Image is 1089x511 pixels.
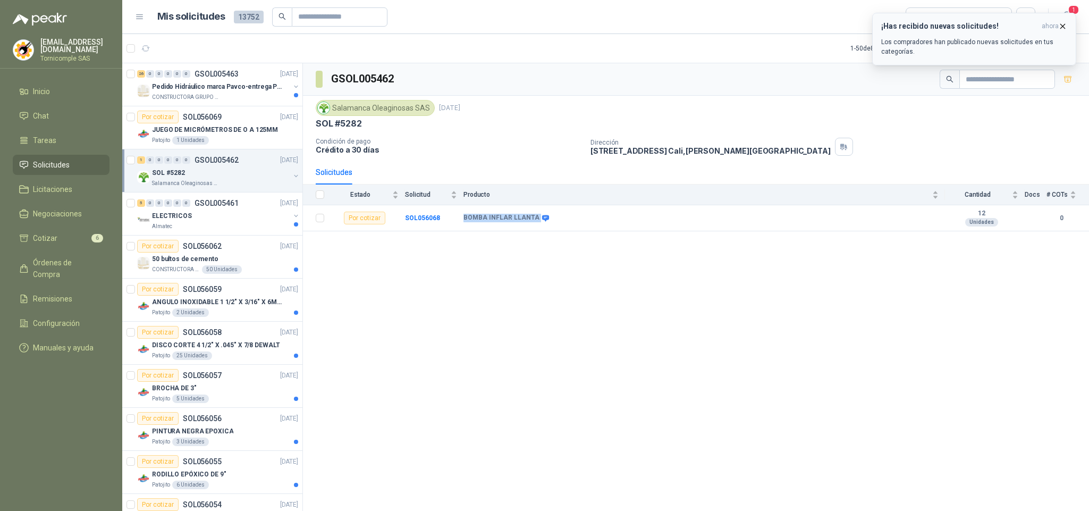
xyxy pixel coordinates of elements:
[316,118,361,129] p: SOL #5282
[173,199,181,207] div: 0
[280,500,298,510] p: [DATE]
[33,342,94,354] span: Manuales y ayuda
[182,156,190,164] div: 0
[316,100,435,116] div: Salamanca Oleaginosas SAS
[183,458,222,465] p: SOL056055
[183,242,222,250] p: SOL056062
[1057,7,1076,27] button: 1
[316,166,352,178] div: Solicitudes
[152,265,200,274] p: CONSTRUCTORA GRUPO FIP
[137,343,150,356] img: Company Logo
[146,70,154,78] div: 0
[137,85,150,97] img: Company Logo
[137,197,300,231] a: 5 0 0 0 0 0 GSOL005461[DATE] Company LogoELECTRICOSAlmatec
[13,204,109,224] a: Negociaciones
[152,438,170,446] p: Patojito
[122,236,302,279] a: Por cotizarSOL056062[DATE] Company Logo50 bultos de cementoCONSTRUCTORA GRUPO FIP50 Unidades
[137,429,150,442] img: Company Logo
[33,183,72,195] span: Licitaciones
[152,426,233,437] p: PINTURA NEGRA EPOXICA
[122,408,302,451] a: Por cotizarSOL056056[DATE] Company LogoPINTURA NEGRA EPOXICAPatojito3 Unidades
[152,383,197,393] p: BROCHA DE 3"
[182,70,190,78] div: 0
[91,234,103,242] span: 6
[463,185,945,205] th: Producto
[152,481,170,489] p: Patojito
[945,185,1025,205] th: Cantidad
[318,102,330,114] img: Company Logo
[344,212,385,224] div: Por cotizar
[183,372,222,379] p: SOL056057
[33,232,57,244] span: Cotizar
[122,451,302,494] a: Por cotizarSOL056055[DATE] Company LogoRODILLO EPÓXICO DE 9"Patojito6 Unidades
[280,69,298,79] p: [DATE]
[137,472,150,485] img: Company Logo
[146,199,154,207] div: 0
[331,185,405,205] th: Estado
[152,297,284,307] p: ANGULO INOXIDABLE 1 1/2" X 3/16" X 6MTS
[122,106,302,149] a: Por cotizarSOL056069[DATE] Company LogoJUEGO DE MICRÓMETROS DE O A 125MMPatojito1 Unidades
[152,308,170,317] p: Patojito
[155,199,163,207] div: 0
[33,293,72,305] span: Remisiones
[13,81,109,102] a: Inicio
[146,156,154,164] div: 0
[152,470,226,480] p: RODILLO EPÓXICO DE 9"
[1046,191,1068,198] span: # COTs
[164,199,172,207] div: 0
[1046,213,1076,223] b: 0
[463,214,539,222] b: BOMBA INFLAR LLANTA
[155,156,163,164] div: 0
[590,146,831,155] p: [STREET_ADDRESS] Cali , [PERSON_NAME][GEOGRAPHIC_DATA]
[463,191,930,198] span: Producto
[439,103,460,113] p: [DATE]
[157,9,225,24] h1: Mis solicitudes
[152,254,218,264] p: 50 bultos de cemento
[164,70,172,78] div: 0
[590,139,831,146] p: Dirección
[33,159,70,171] span: Solicitudes
[172,481,209,489] div: 6 Unidades
[913,11,935,23] div: Todas
[137,326,179,339] div: Por cotizar
[1042,22,1059,31] span: ahora
[137,111,179,123] div: Por cotizar
[278,13,286,20] span: search
[13,289,109,309] a: Remisiones
[152,351,170,360] p: Patojito
[137,68,300,102] a: 26 0 0 0 0 0 GSOL005463[DATE] Company LogoPedido Hidráulico marca Pavco-entrega PopayánCONSTRUCTO...
[872,13,1076,65] button: ¡Has recibido nuevas solicitudes!ahora Los compradores han publicado nuevas solicitudes en tus ca...
[152,82,284,92] p: Pedido Hidráulico marca Pavco-entrega Popayán
[137,70,145,78] div: 26
[33,208,82,220] span: Negociaciones
[13,253,109,284] a: Órdenes de Compra
[280,155,298,165] p: [DATE]
[33,110,49,122] span: Chat
[40,55,109,62] p: Tornicomple SAS
[137,300,150,313] img: Company Logo
[33,86,50,97] span: Inicio
[152,395,170,403] p: Patojito
[13,106,109,126] a: Chat
[33,317,80,329] span: Configuración
[234,11,264,23] span: 13752
[183,415,222,422] p: SOL056056
[172,351,212,360] div: 25 Unidades
[152,136,170,145] p: Patojito
[946,76,953,83] span: search
[1046,185,1089,205] th: # COTs
[13,13,67,26] img: Logo peakr
[137,128,150,140] img: Company Logo
[172,438,209,446] div: 3 Unidades
[280,414,298,424] p: [DATE]
[881,22,1037,31] h3: ¡Has recibido nuevas solicitudes!
[137,240,179,253] div: Por cotizar
[33,135,56,146] span: Tareas
[122,365,302,408] a: Por cotizarSOL056057[DATE] Company LogoBROCHA DE 3"Patojito5 Unidades
[122,322,302,365] a: Por cotizarSOL056058[DATE] Company LogoDISCO CORTE 4 1/2" X .045" X 7/8 DEWALTPatojito25 Unidades
[280,284,298,295] p: [DATE]
[195,156,239,164] p: GSOL005462
[137,214,150,227] img: Company Logo
[172,308,209,317] div: 2 Unidades
[155,70,163,78] div: 0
